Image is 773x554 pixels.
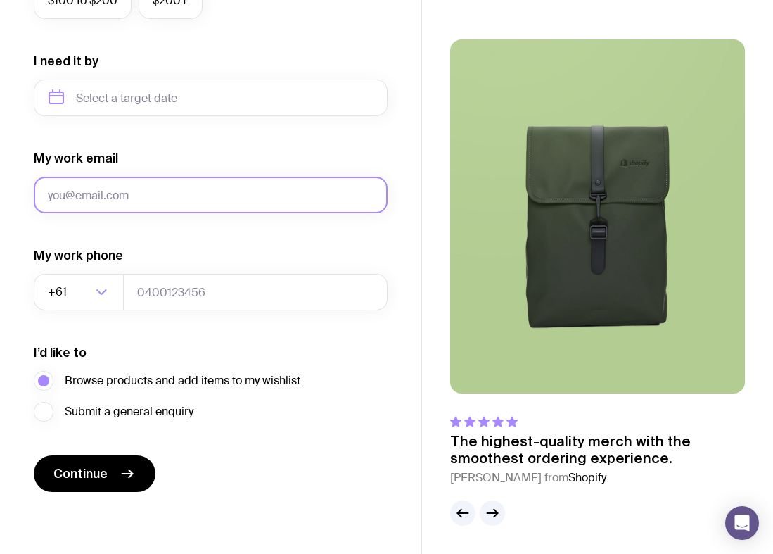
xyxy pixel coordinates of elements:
[70,274,91,310] input: Search for option
[34,247,123,264] label: My work phone
[53,465,108,482] span: Continue
[725,506,759,540] div: Open Intercom Messenger
[48,274,70,310] span: +61
[34,344,87,361] label: I’d like to
[65,403,193,420] span: Submit a general enquiry
[568,470,606,485] span: Shopify
[450,470,745,486] cite: [PERSON_NAME] from
[34,80,388,116] input: Select a target date
[34,274,124,310] div: Search for option
[450,433,745,467] p: The highest-quality merch with the smoothest ordering experience.
[65,372,300,389] span: Browse products and add items to my wishlist
[34,53,98,70] label: I need it by
[34,455,155,492] button: Continue
[34,150,118,167] label: My work email
[123,274,388,310] input: 0400123456
[34,177,388,213] input: you@email.com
